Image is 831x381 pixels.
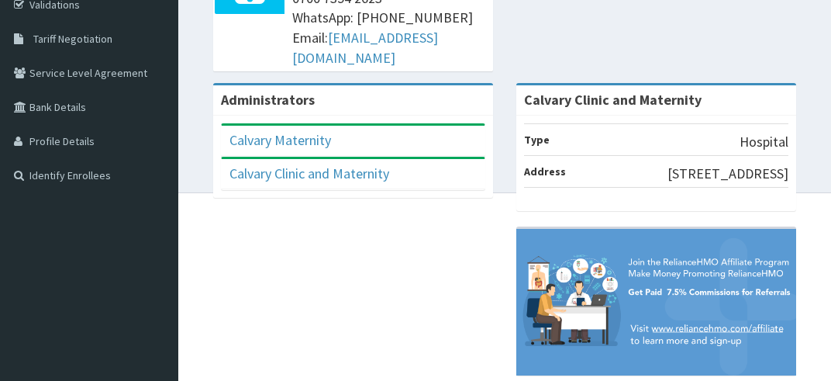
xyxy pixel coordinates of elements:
[524,165,566,178] b: Address
[221,91,315,109] b: Administrators
[229,131,331,149] a: Calvary Maternity
[667,164,788,184] p: [STREET_ADDRESS]
[33,32,112,46] span: Tariff Negotiation
[740,132,788,152] p: Hospital
[524,133,550,147] b: Type
[524,91,702,109] strong: Calvary Clinic and Maternity
[229,165,389,182] a: Calvary Clinic and Maternity
[292,29,438,67] a: [EMAIL_ADDRESS][DOMAIN_NAME]
[516,229,796,376] img: provider-team-banner.png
